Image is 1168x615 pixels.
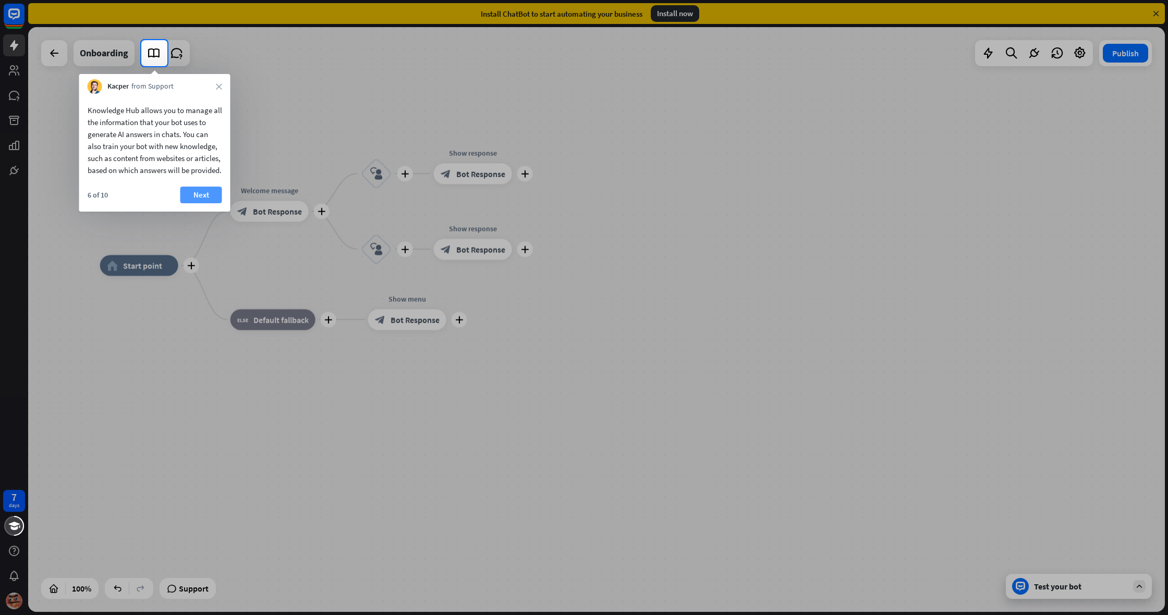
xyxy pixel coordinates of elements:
[216,83,222,90] i: close
[88,190,108,200] div: 6 of 10
[107,81,129,92] span: Kacper
[88,104,222,176] div: Knowledge Hub allows you to manage all the information that your bot uses to generate AI answers ...
[180,187,222,203] button: Next
[131,81,174,92] span: from Support
[8,4,40,35] button: Open LiveChat chat widget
